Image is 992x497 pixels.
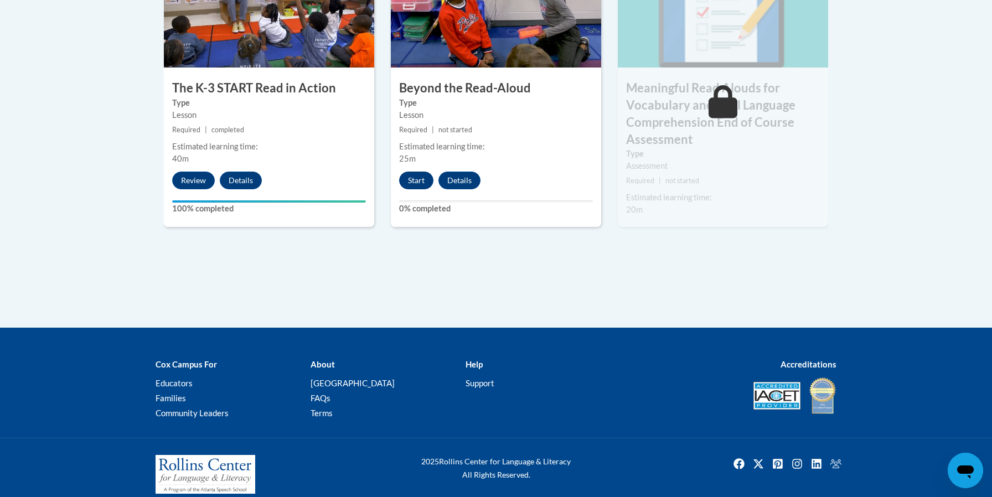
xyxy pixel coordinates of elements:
[438,172,480,189] button: Details
[665,177,699,185] span: not started
[156,378,193,388] a: Educators
[172,200,366,203] div: Your progress
[750,455,767,473] img: Twitter icon
[311,393,330,403] a: FAQs
[156,455,255,494] img: Rollins Center for Language & Literacy - A Program of the Atlanta Speech School
[172,97,366,109] label: Type
[750,455,767,473] a: Twitter
[311,408,333,418] a: Terms
[659,177,661,185] span: |
[311,359,335,369] b: About
[753,382,800,410] img: Accredited IACET® Provider
[164,80,374,97] h3: The K-3 START Read in Action
[618,80,828,148] h3: Meaningful Read Alouds for Vocabulary and Oral Language Comprehension End of Course Assessment
[730,455,748,473] a: Facebook
[808,455,825,473] img: LinkedIn icon
[421,457,439,466] span: 2025
[948,453,983,488] iframe: Button to launch messaging window
[391,80,601,97] h3: Beyond the Read-Aloud
[205,126,207,134] span: |
[730,455,748,473] img: Facebook icon
[808,455,825,473] a: Linkedin
[626,177,654,185] span: Required
[788,455,806,473] img: Instagram icon
[399,109,593,121] div: Lesson
[399,154,416,163] span: 25m
[311,378,395,388] a: [GEOGRAPHIC_DATA]
[399,172,433,189] button: Start
[781,359,836,369] b: Accreditations
[769,455,787,473] img: Pinterest icon
[172,141,366,153] div: Estimated learning time:
[809,376,836,415] img: IDA® Accredited
[769,455,787,473] a: Pinterest
[626,160,820,172] div: Assessment
[172,154,189,163] span: 40m
[156,408,229,418] a: Community Leaders
[466,378,494,388] a: Support
[172,203,366,215] label: 100% completed
[432,126,434,134] span: |
[626,148,820,160] label: Type
[172,172,215,189] button: Review
[827,455,845,473] a: Facebook Group
[220,172,262,189] button: Details
[626,205,643,214] span: 20m
[399,126,427,134] span: Required
[156,359,217,369] b: Cox Campus For
[211,126,244,134] span: completed
[172,109,366,121] div: Lesson
[466,359,483,369] b: Help
[438,126,472,134] span: not started
[626,191,820,204] div: Estimated learning time:
[156,393,186,403] a: Families
[399,141,593,153] div: Estimated learning time:
[399,203,593,215] label: 0% completed
[399,97,593,109] label: Type
[788,455,806,473] a: Instagram
[172,126,200,134] span: Required
[827,455,845,473] img: Facebook group icon
[380,455,612,482] div: Rollins Center for Language & Literacy All Rights Reserved.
